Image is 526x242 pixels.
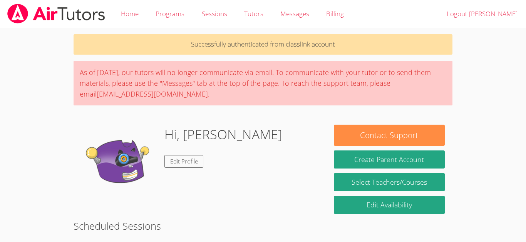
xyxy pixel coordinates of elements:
[334,196,445,214] a: Edit Availability
[164,155,204,168] a: Edit Profile
[7,4,106,23] img: airtutors_banner-c4298cdbf04f3fff15de1276eac7730deb9818008684d7c2e4769d2f7ddbe033.png
[74,61,452,105] div: As of [DATE], our tutors will no longer communicate via email. To communicate with your tutor or ...
[164,125,282,144] h1: Hi, [PERSON_NAME]
[81,125,158,202] img: default.png
[334,173,445,191] a: Select Teachers/Courses
[74,34,452,55] p: Successfully authenticated from classlink account
[74,219,452,233] h2: Scheduled Sessions
[334,150,445,169] button: Create Parent Account
[280,9,309,18] span: Messages
[334,125,445,146] button: Contact Support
